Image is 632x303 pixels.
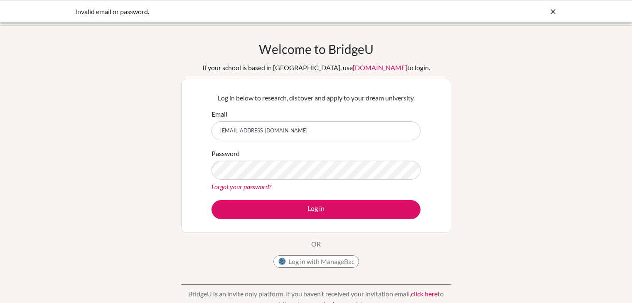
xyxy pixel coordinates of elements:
p: OR [311,239,321,249]
h1: Welcome to BridgeU [259,42,374,56]
a: click here [411,290,438,298]
p: Log in below to research, discover and apply to your dream university. [211,93,421,103]
label: Email [211,109,227,119]
div: If your school is based in [GEOGRAPHIC_DATA], use to login. [202,63,430,73]
div: Invalid email or password. [75,7,433,17]
button: Log in [211,200,421,219]
a: Forgot your password? [211,183,271,191]
label: Password [211,149,240,159]
button: Log in with ManageBac [273,255,359,268]
a: [DOMAIN_NAME] [353,64,407,71]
